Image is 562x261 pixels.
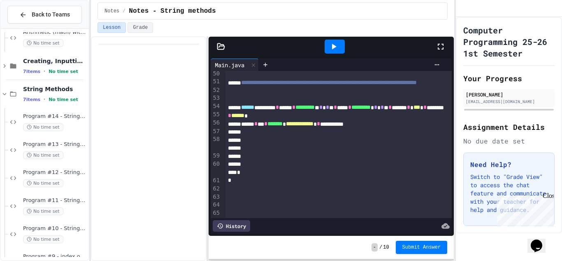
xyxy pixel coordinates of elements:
[463,136,555,146] div: No due date set
[23,29,87,36] span: Arithmetic (math) with variables
[98,22,126,33] button: Lesson
[23,97,40,102] span: 7 items
[211,111,221,119] div: 55
[23,235,63,243] span: No time set
[23,169,87,176] span: Program #12 - String Methods - substring first 3
[211,185,221,193] div: 62
[23,113,87,120] span: Program #14 - String Methods - username
[128,22,153,33] button: Grade
[463,73,555,84] h2: Your Progress
[49,97,78,102] span: No time set
[23,179,63,187] span: No time set
[211,176,221,185] div: 61
[23,225,87,232] span: Program #10 - String Methods indexOf letter search
[211,119,221,127] div: 56
[7,6,82,24] button: Back to Teams
[211,209,221,217] div: 65
[379,244,382,251] span: /
[470,173,548,214] p: Switch to "Grade View" to access the chat feature and communicate with your teacher for help and ...
[470,160,548,169] h3: Need Help?
[129,6,216,16] span: Notes - String methods
[211,59,259,71] div: Main.java
[211,135,221,152] div: 58
[402,244,441,251] span: Submit Answer
[463,121,555,133] h2: Assignment Details
[23,151,63,159] span: No time set
[211,94,221,102] div: 53
[23,39,63,47] span: No time set
[23,141,87,148] span: Program #13 - String Methods - substring start to end
[383,244,389,251] span: 10
[23,57,87,65] span: Creating, Inputting and Outputting Variables
[23,207,63,215] span: No time set
[49,69,78,74] span: No time set
[23,123,63,131] span: No time set
[211,70,221,78] div: 50
[3,3,57,52] div: Chat with us now!Close
[23,85,87,93] span: String Methods
[23,69,40,74] span: 7 items
[23,197,87,204] span: Program #11 - String Methods - substring
[211,217,221,226] div: 66
[211,86,221,94] div: 52
[466,99,552,105] div: [EMAIL_ADDRESS][DOMAIN_NAME]
[23,253,87,260] span: Program #9 - index of method
[44,96,45,103] span: •
[463,24,555,59] h1: Computer Programming 25-26 1st Semester
[211,61,248,69] div: Main.java
[211,102,221,111] div: 54
[466,91,552,98] div: [PERSON_NAME]
[211,193,221,201] div: 63
[105,8,119,14] span: Notes
[211,201,221,209] div: 64
[123,8,125,14] span: /
[211,160,221,176] div: 60
[32,10,70,19] span: Back to Teams
[396,241,448,254] button: Submit Answer
[211,78,221,86] div: 51
[211,127,221,136] div: 57
[527,228,554,253] iframe: chat widget
[494,192,554,227] iframe: chat widget
[213,220,250,232] div: History
[211,152,221,160] div: 59
[44,68,45,75] span: •
[372,243,378,252] span: -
